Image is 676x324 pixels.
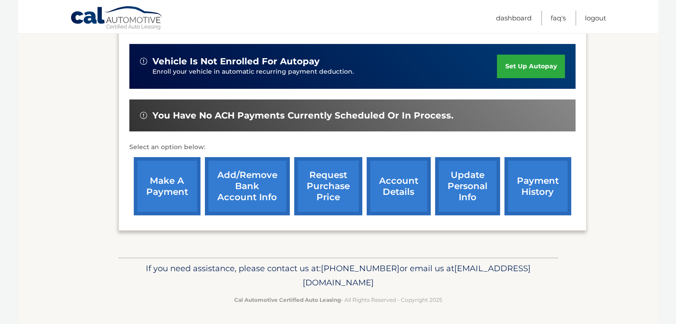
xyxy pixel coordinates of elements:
p: Select an option below: [129,142,576,153]
span: [EMAIL_ADDRESS][DOMAIN_NAME] [303,263,531,288]
a: account details [367,157,431,215]
img: alert-white.svg [140,58,147,65]
a: Dashboard [496,11,532,25]
p: If you need assistance, please contact us at: or email us at [124,261,552,290]
p: - All Rights Reserved - Copyright 2025 [124,295,552,304]
a: make a payment [134,157,200,215]
a: FAQ's [551,11,566,25]
a: Add/Remove bank account info [205,157,290,215]
span: [PHONE_NUMBER] [321,263,400,273]
strong: Cal Automotive Certified Auto Leasing [234,296,341,303]
span: You have no ACH payments currently scheduled or in process. [152,110,453,121]
img: alert-white.svg [140,112,147,119]
a: payment history [504,157,571,215]
a: set up autopay [497,55,564,78]
p: Enroll your vehicle in automatic recurring payment deduction. [152,67,497,77]
span: vehicle is not enrolled for autopay [152,56,320,67]
a: Logout [585,11,606,25]
a: update personal info [435,157,500,215]
a: request purchase price [294,157,362,215]
a: Cal Automotive [70,6,164,32]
